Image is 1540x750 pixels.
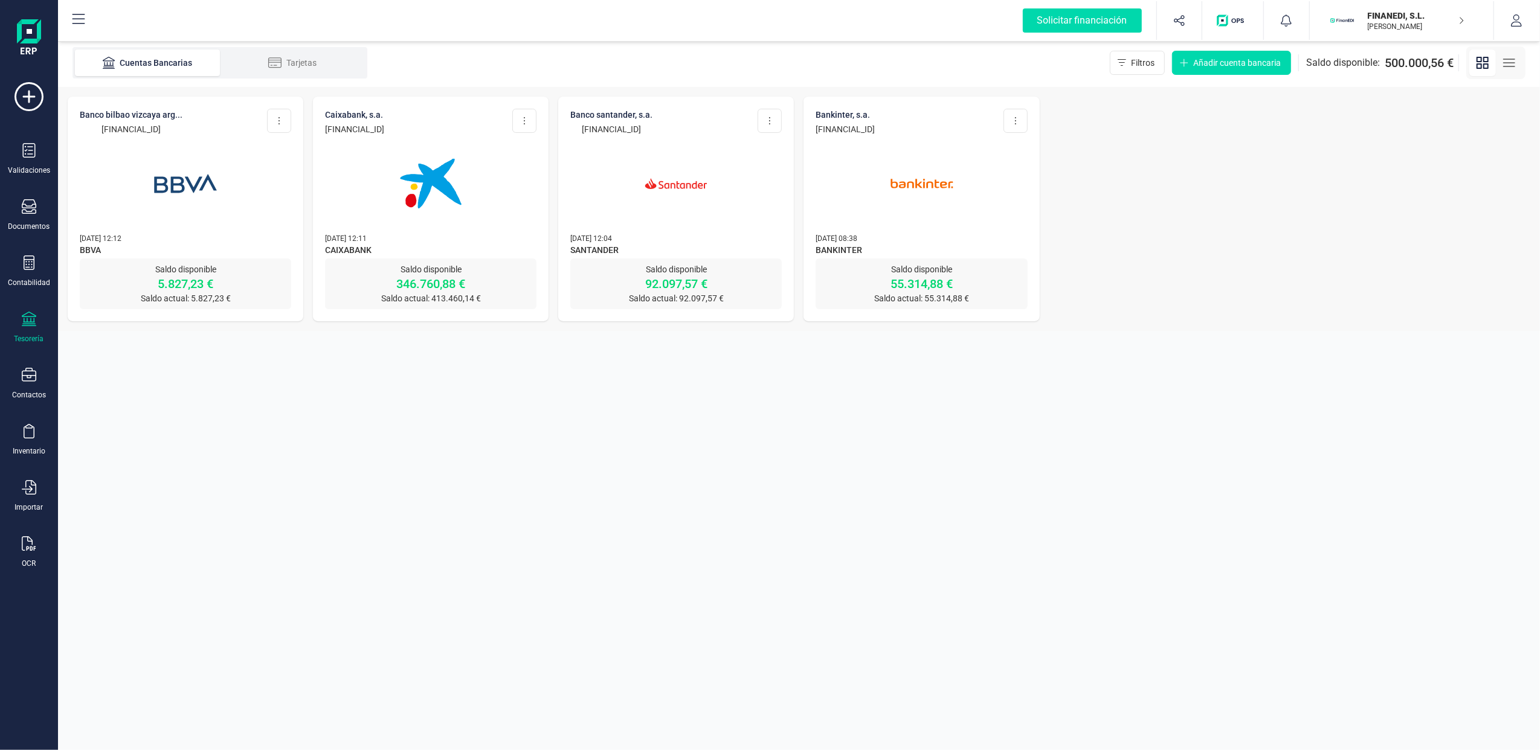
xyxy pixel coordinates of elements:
[1110,51,1165,75] button: Filtros
[1172,51,1291,75] button: Añadir cuenta bancaria
[244,57,341,69] div: Tarjetas
[816,292,1027,304] p: Saldo actual: 55.314,88 €
[325,244,536,258] span: CAIXABANK
[80,123,182,135] p: [FINANCIAL_ID]
[325,292,536,304] p: Saldo actual: 413.460,14 €
[570,244,782,258] span: SANTANDER
[570,263,782,275] p: Saldo disponible
[1329,7,1356,34] img: FI
[325,263,536,275] p: Saldo disponible
[1193,57,1281,69] span: Añadir cuenta bancaria
[1324,1,1479,40] button: FIFINANEDI, S.L.[PERSON_NAME]
[816,244,1027,258] span: BANKINTER
[325,123,384,135] p: [FINANCIAL_ID]
[8,222,50,231] div: Documentos
[80,234,121,243] span: [DATE] 12:12
[8,278,50,287] div: Contabilidad
[816,123,875,135] p: [FINANCIAL_ID]
[13,446,45,456] div: Inventario
[570,123,652,135] p: [FINANCIAL_ID]
[1368,22,1464,31] p: [PERSON_NAME]
[816,109,875,121] p: BANKINTER, S.A.
[80,275,291,292] p: 5.827,23 €
[15,502,43,512] div: Importar
[1023,8,1142,33] div: Solicitar financiación
[99,57,196,69] div: Cuentas Bancarias
[1008,1,1156,40] button: Solicitar financiación
[80,292,291,304] p: Saldo actual: 5.827,23 €
[80,263,291,275] p: Saldo disponible
[816,263,1027,275] p: Saldo disponible
[1217,14,1249,27] img: Logo de OPS
[80,109,182,121] p: BANCO BILBAO VIZCAYA ARG...
[14,334,44,344] div: Tesorería
[570,109,652,121] p: BANCO SANTANDER, S.A.
[1306,56,1380,70] span: Saldo disponible:
[8,165,50,175] div: Validaciones
[1131,57,1155,69] span: Filtros
[570,275,782,292] p: 92.097,57 €
[325,275,536,292] p: 346.760,88 €
[325,109,384,121] p: CAIXABANK, S.A.
[1368,10,1464,22] p: FINANEDI, S.L.
[1385,54,1454,71] span: 500.000,56 €
[816,275,1027,292] p: 55.314,88 €
[22,559,36,568] div: OCR
[1210,1,1256,40] button: Logo de OPS
[816,234,857,243] span: [DATE] 08:38
[17,19,41,58] img: Logo Finanedi
[80,244,291,258] span: BBVA
[12,390,46,400] div: Contactos
[570,292,782,304] p: Saldo actual: 92.097,57 €
[325,234,367,243] span: [DATE] 12:11
[570,234,612,243] span: [DATE] 12:04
